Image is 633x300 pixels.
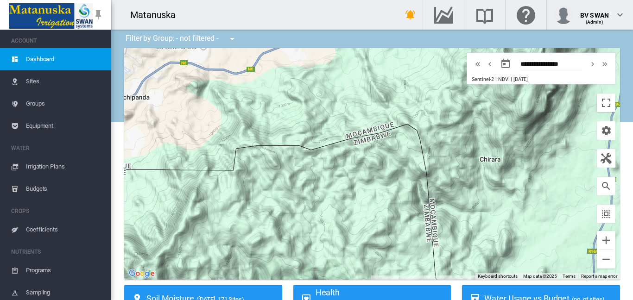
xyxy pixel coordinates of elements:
[472,58,484,69] button: icon-chevron-double-left
[227,33,238,44] md-icon: icon-menu-down
[9,3,93,29] img: Matanuska_LOGO.png
[26,115,104,137] span: Equipment
[523,274,557,279] span: Map data ©2025
[119,30,244,48] div: Filter by Group: - not filtered -
[26,156,104,178] span: Irrigation Plans
[597,205,615,223] button: icon-select-all
[26,48,104,70] span: Dashboard
[472,76,509,82] span: Sentinel-2 | NDVI
[130,8,184,21] div: Matanuska
[11,33,104,48] span: ACCOUNT
[600,58,610,69] md-icon: icon-chevron-double-right
[588,58,598,69] md-icon: icon-chevron-right
[11,204,104,219] span: CROPS
[473,58,483,69] md-icon: icon-chevron-double-left
[26,259,104,281] span: Programs
[511,76,527,82] span: | [DATE]
[597,231,615,250] button: Zoom in
[405,9,416,20] md-icon: icon-bell-ring
[26,93,104,115] span: Groups
[586,19,604,25] span: (Admin)
[599,58,611,69] button: icon-chevron-double-right
[554,6,573,24] img: profile.jpg
[515,9,537,20] md-icon: Click here for help
[11,244,104,259] span: NUTRIENTS
[485,58,495,69] md-icon: icon-chevron-left
[563,274,576,279] a: Terms
[597,94,615,112] button: Toggle fullscreen view
[26,219,104,241] span: Coefficients
[580,7,609,16] div: BV SWAN
[587,58,599,69] button: icon-chevron-right
[601,181,612,192] md-icon: icon-magnify
[597,121,615,140] button: icon-cog
[601,125,612,136] md-icon: icon-cog
[127,268,157,280] a: Open this area in Google Maps (opens a new window)
[597,250,615,269] button: Zoom out
[127,268,157,280] img: Google
[597,177,615,195] button: icon-magnify
[26,70,104,93] span: Sites
[93,9,104,20] md-icon: icon-pin
[601,208,612,219] md-icon: icon-select-all
[581,274,617,279] a: Report a map error
[614,9,626,20] md-icon: icon-chevron-down
[11,141,104,156] span: WATER
[484,58,496,69] button: icon-chevron-left
[478,273,518,280] button: Keyboard shortcuts
[474,9,496,20] md-icon: Search the knowledge base
[496,55,515,73] button: md-calendar
[401,6,420,24] button: icon-bell-ring
[26,178,104,200] span: Budgets
[432,9,455,20] md-icon: Go to the Data Hub
[223,30,241,48] button: icon-menu-down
